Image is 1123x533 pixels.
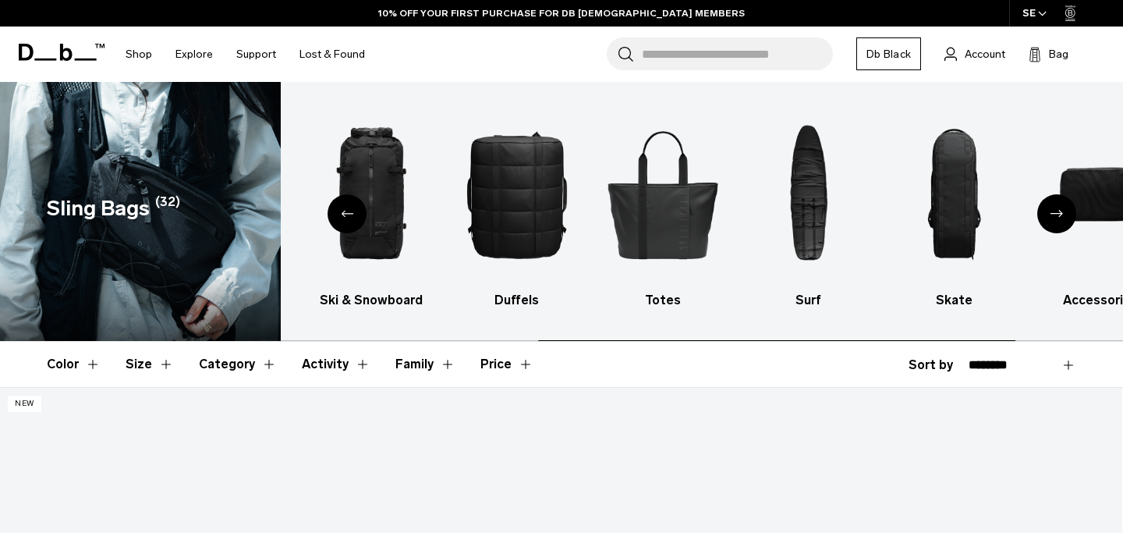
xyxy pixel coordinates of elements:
h3: Luggage [166,291,285,310]
li: 3 / 10 [166,105,285,310]
button: Toggle Filter [126,342,174,387]
button: Bag [1029,44,1068,63]
a: Account [944,44,1005,63]
a: Db Totes [604,105,722,310]
img: Db [895,105,1014,283]
img: Db [312,105,430,283]
h3: Duffels [458,291,576,310]
nav: Main Navigation [114,27,377,82]
h3: Surf [749,291,868,310]
h3: Totes [604,291,722,310]
a: Db Black [856,37,921,70]
h1: Sling Bags [47,193,150,225]
button: Toggle Filter [395,342,455,387]
img: Db [458,105,576,283]
h3: Ski & Snowboard [312,291,430,310]
a: Shop [126,27,152,82]
button: Toggle Filter [302,342,370,387]
a: Db Ski & Snowboard [312,105,430,310]
a: Explore [175,27,213,82]
a: Db Duffels [458,105,576,310]
span: Account [965,46,1005,62]
a: Db Skate [895,105,1014,310]
a: Lost & Found [299,27,365,82]
a: Support [236,27,276,82]
h3: Skate [895,291,1014,310]
button: Toggle Price [480,342,533,387]
li: 5 / 10 [458,105,576,310]
li: 4 / 10 [312,105,430,310]
img: Db [166,105,285,283]
button: Toggle Filter [47,342,101,387]
button: Toggle Filter [199,342,277,387]
a: Db Luggage [166,105,285,310]
a: 10% OFF YOUR FIRST PURCHASE FOR DB [DEMOGRAPHIC_DATA] MEMBERS [378,6,745,20]
p: New [8,396,41,412]
div: Previous slide [328,194,367,233]
li: 6 / 10 [604,105,722,310]
img: Db [749,105,868,283]
li: 7 / 10 [749,105,868,310]
li: 8 / 10 [895,105,1014,310]
div: Next slide [1037,194,1076,233]
span: (32) [155,193,180,225]
a: Db Surf [749,105,868,310]
span: Bag [1049,46,1068,62]
img: Db [604,105,722,283]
